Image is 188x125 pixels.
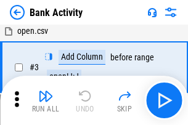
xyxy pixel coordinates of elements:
[110,53,133,62] div: before
[17,26,48,36] span: open.csv
[117,105,133,113] div: Skip
[59,50,105,65] div: Add Column
[38,89,53,103] img: Run All
[154,91,174,110] img: Main button
[30,62,39,72] span: # 3
[32,105,60,113] div: Run All
[30,7,83,18] div: Bank Activity
[105,86,144,115] button: Skip
[134,53,154,62] div: range
[163,5,178,20] img: Settings menu
[117,89,132,103] img: Skip
[26,86,65,115] button: Run All
[47,70,81,84] div: open!J:J
[10,5,25,20] img: Back
[147,7,157,17] img: Support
